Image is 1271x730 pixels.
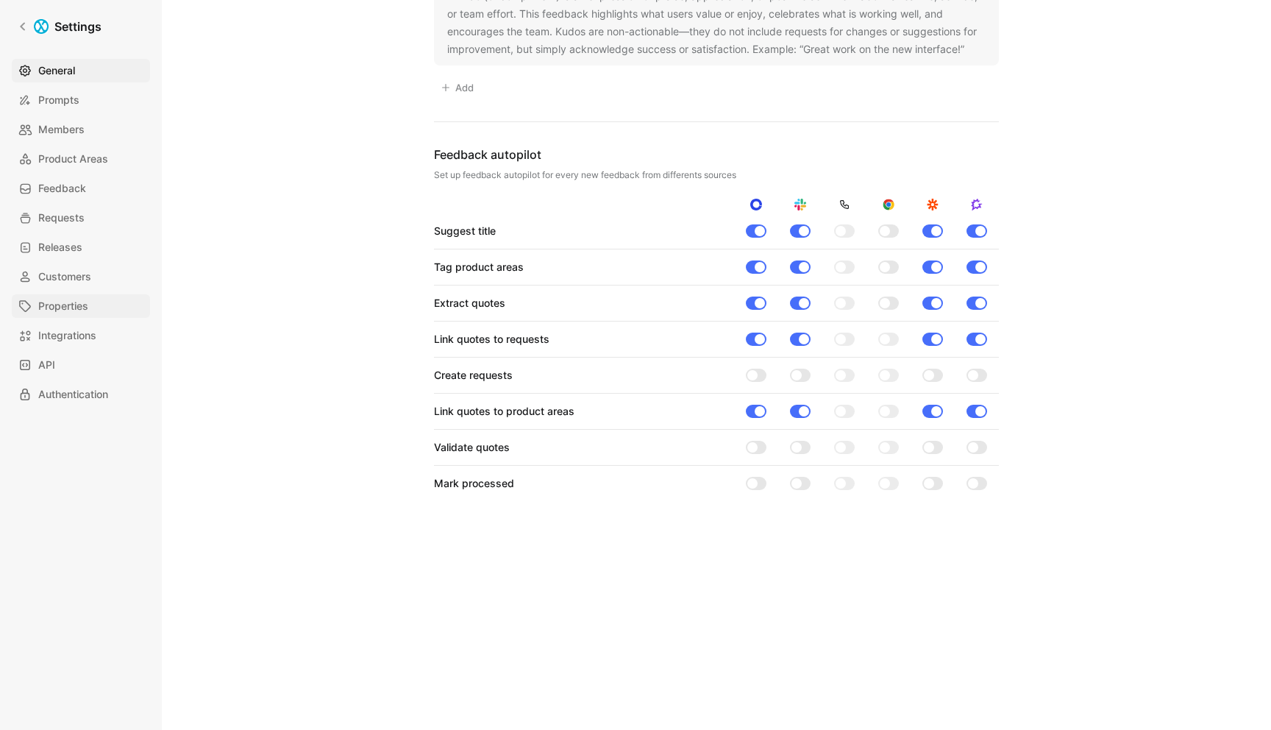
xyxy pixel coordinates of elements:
a: API [12,353,150,377]
div: Link quotes to requests [434,330,549,348]
div: Feedback autopilot [434,146,999,163]
span: Customers [38,268,91,286]
a: Authentication [12,383,150,406]
h1: Settings [54,18,102,35]
span: Feedback [38,180,86,197]
a: Members [12,118,150,141]
div: Create requests [434,366,513,384]
div: Link quotes to product areas [434,403,574,420]
div: Suggest title [434,222,496,240]
a: General [12,59,150,82]
span: Properties [38,297,88,315]
a: Customers [12,265,150,288]
button: Add [434,77,480,98]
span: Requests [38,209,85,227]
span: Authentication [38,386,108,403]
span: Integrations [38,327,96,344]
a: Integrations [12,324,150,347]
a: Requests [12,206,150,230]
span: Releases [38,238,82,256]
a: Feedback [12,177,150,200]
div: Validate quotes [434,439,510,456]
a: Prompts [12,88,150,112]
div: Tag product areas [434,258,524,276]
a: Product Areas [12,147,150,171]
span: General [38,62,75,79]
a: Releases [12,235,150,259]
span: Product Areas [38,150,108,168]
a: Settings [12,12,107,41]
a: Properties [12,294,150,318]
div: Mark processed [434,475,514,492]
span: Prompts [38,91,79,109]
span: API [38,356,55,374]
span: Members [38,121,85,138]
div: Extract quotes [434,294,505,312]
div: Set up feedback autopilot for every new feedback from differents sources [434,169,999,181]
